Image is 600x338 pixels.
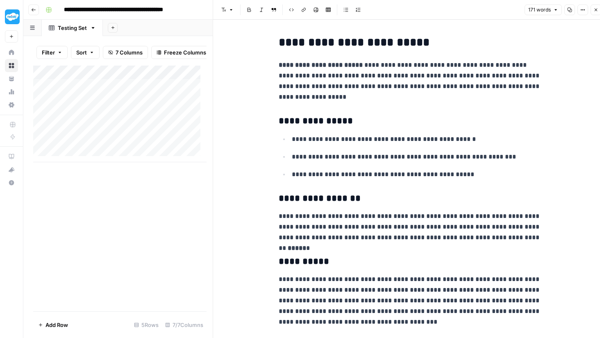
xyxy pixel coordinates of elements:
span: Add Row [45,321,68,329]
div: 5 Rows [131,318,162,331]
button: Help + Support [5,176,18,189]
button: What's new? [5,163,18,176]
button: Filter [36,46,68,59]
a: Settings [5,98,18,111]
div: 7/7 Columns [162,318,207,331]
a: Your Data [5,72,18,85]
div: Testing Set [58,24,87,32]
span: Freeze Columns [164,48,206,57]
span: 7 Columns [116,48,143,57]
div: What's new? [5,163,18,176]
button: 7 Columns [103,46,148,59]
span: Filter [42,48,55,57]
a: Usage [5,85,18,98]
img: Twinkl Logo [5,9,20,24]
button: Sort [71,46,100,59]
a: Testing Set [42,20,103,36]
span: 171 words [528,6,551,14]
a: AirOps Academy [5,150,18,163]
button: Freeze Columns [151,46,211,59]
span: Sort [76,48,87,57]
a: Home [5,46,18,59]
button: 171 words [525,5,562,15]
a: Browse [5,59,18,72]
button: Add Row [33,318,73,331]
button: Workspace: Twinkl [5,7,18,27]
